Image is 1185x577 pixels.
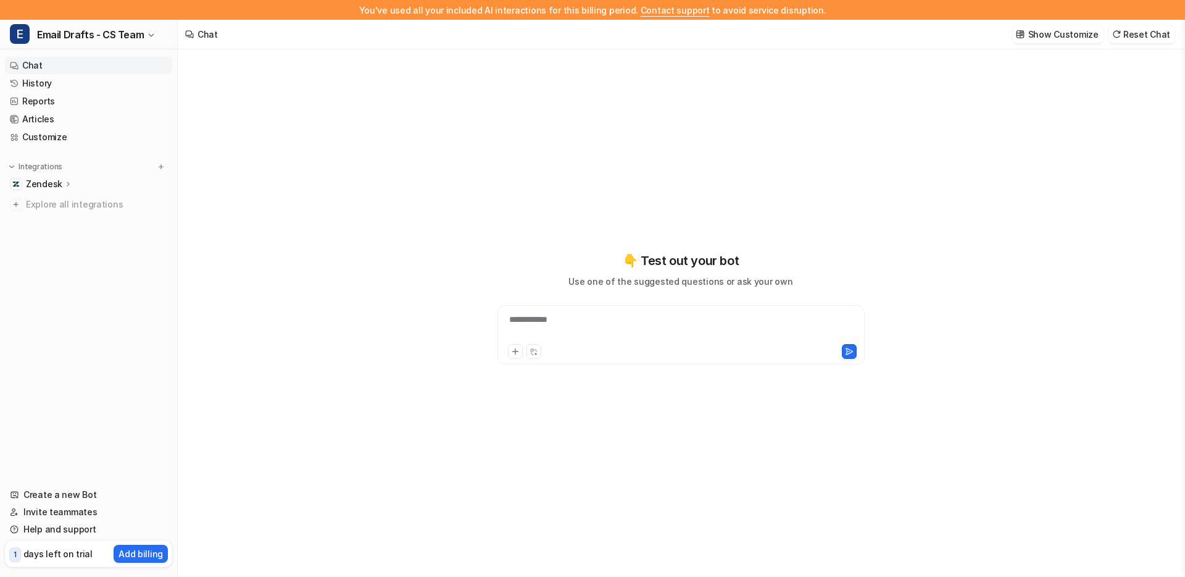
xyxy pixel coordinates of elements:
span: Contact support [641,5,710,15]
img: expand menu [7,162,16,171]
img: customize [1016,30,1025,39]
span: E [10,24,30,44]
a: Create a new Bot [5,486,172,503]
a: Reports [5,93,172,110]
p: Use one of the suggested questions or ask your own [568,275,792,288]
a: Chat [5,57,172,74]
a: Help and support [5,521,172,538]
span: Email Drafts - CS Team [37,26,144,43]
a: Invite teammates [5,503,172,521]
button: Reset Chat [1108,25,1175,43]
img: Zendesk [12,180,20,188]
button: Integrations [5,161,66,173]
a: History [5,75,172,92]
a: Articles [5,111,172,128]
p: Integrations [19,162,62,172]
p: days left on trial [23,547,93,560]
p: Add billing [118,547,163,560]
p: 1 [14,549,17,560]
a: Customize [5,128,172,146]
img: menu_add.svg [157,162,165,171]
div: Chat [197,28,218,41]
button: Show Customize [1012,25,1104,43]
img: reset [1112,30,1121,39]
p: Zendesk [26,178,62,190]
p: 👇 Test out your bot [623,251,739,270]
span: Explore all integrations [26,195,167,214]
p: Show Customize [1028,28,1099,41]
a: Explore all integrations [5,196,172,213]
button: Add billing [114,545,168,563]
img: explore all integrations [10,198,22,211]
